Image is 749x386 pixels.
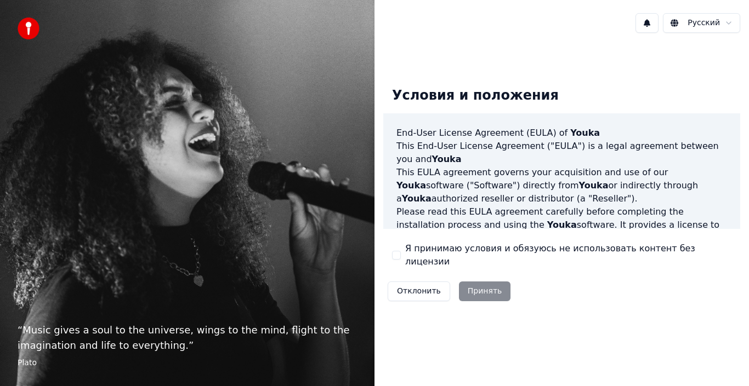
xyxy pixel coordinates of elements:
[396,166,727,205] p: This EULA agreement governs your acquisition and use of our software ("Software") directly from o...
[570,128,600,138] span: Youka
[388,281,450,301] button: Отклонить
[402,193,432,204] span: Youka
[383,78,568,113] div: Условия и положения
[396,126,727,140] h3: End-User License Agreement (EULA) of
[405,242,731,268] label: Я принимаю условия и обязуюсь не использовать контент без лицензии
[396,205,727,258] p: Please read this EULA agreement carefully before completing the installation process and using th...
[18,18,39,39] img: youka
[396,140,727,166] p: This End-User License Agreement ("EULA") is a legal agreement between you and
[18,322,357,353] p: “ Music gives a soul to the universe, wings to the mind, flight to the imagination and life to ev...
[579,180,609,191] span: Youka
[396,180,426,191] span: Youka
[18,358,357,368] footer: Plato
[547,220,577,230] span: Youka
[432,154,462,164] span: Youka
